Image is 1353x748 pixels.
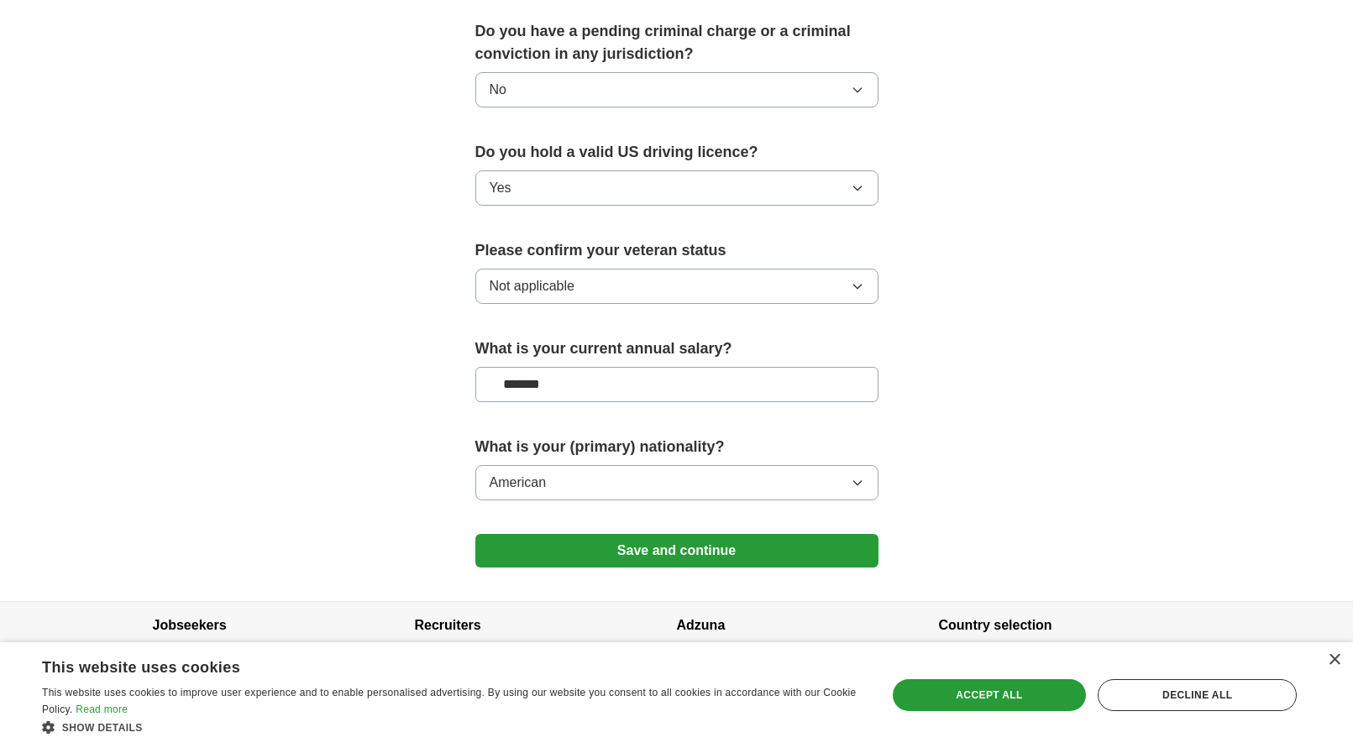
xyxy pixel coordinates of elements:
[475,465,878,500] button: American
[475,239,878,262] label: Please confirm your veteran status
[475,20,878,65] label: Do you have a pending criminal charge or a criminal conviction in any jurisdiction?
[490,276,574,296] span: Not applicable
[475,269,878,304] button: Not applicable
[475,72,878,107] button: No
[42,652,820,677] div: This website uses cookies
[939,602,1201,649] h4: Country selection
[42,687,857,715] span: This website uses cookies to improve user experience and to enable personalised advertising. By u...
[475,534,878,568] button: Save and continue
[475,337,878,360] label: What is your current annual salary?
[475,141,878,164] label: Do you hold a valid US driving licence?
[1098,679,1297,711] div: Decline all
[490,178,511,198] span: Yes
[475,436,878,458] label: What is your (primary) nationality?
[490,80,506,100] span: No
[490,473,547,493] span: American
[76,704,128,715] a: Read more, opens a new window
[893,679,1087,711] div: Accept all
[62,722,143,734] span: Show details
[1328,654,1340,667] div: Close
[42,719,862,735] div: Show details
[475,170,878,206] button: Yes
